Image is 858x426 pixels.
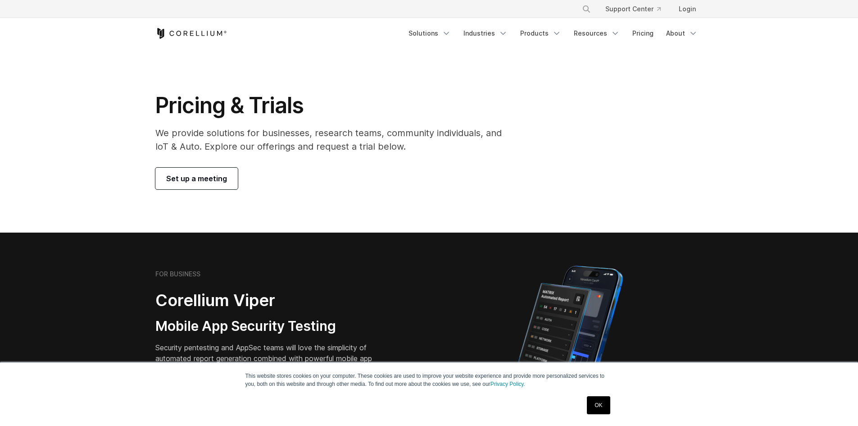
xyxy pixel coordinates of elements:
h1: Pricing & Trials [155,92,514,119]
a: About [661,25,703,41]
a: Solutions [403,25,456,41]
a: Products [515,25,567,41]
h2: Corellium Viper [155,290,386,311]
h3: Mobile App Security Testing [155,318,386,335]
p: Security pentesting and AppSec teams will love the simplicity of automated report generation comb... [155,342,386,375]
h6: FOR BUSINESS [155,270,200,278]
a: OK [587,396,610,414]
p: This website stores cookies on your computer. These cookies are used to improve your website expe... [245,372,613,388]
a: Pricing [627,25,659,41]
button: Search [578,1,595,17]
a: Login [672,1,703,17]
a: Resources [568,25,625,41]
a: Support Center [598,1,668,17]
a: Set up a meeting [155,168,238,189]
p: We provide solutions for businesses, research teams, community individuals, and IoT & Auto. Explo... [155,126,514,153]
a: Corellium Home [155,28,227,39]
div: Navigation Menu [403,25,703,41]
img: Corellium MATRIX automated report on iPhone showing app vulnerability test results across securit... [503,261,638,419]
span: Set up a meeting [166,173,227,184]
a: Privacy Policy. [490,381,525,387]
a: Industries [458,25,513,41]
div: Navigation Menu [571,1,703,17]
